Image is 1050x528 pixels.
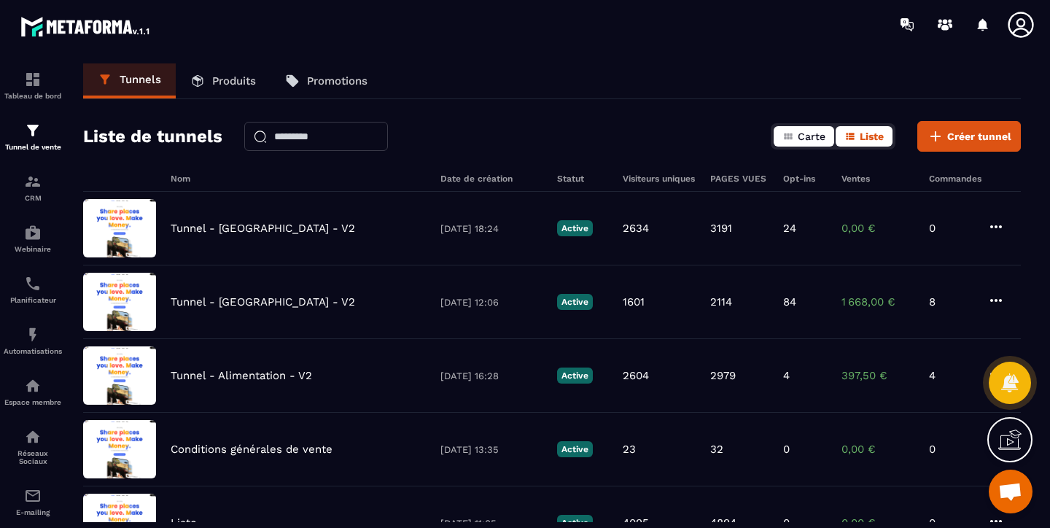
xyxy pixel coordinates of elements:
a: formationformationCRM [4,162,62,213]
p: Espace membre [4,398,62,406]
p: 2114 [710,295,732,308]
span: Carte [798,131,825,142]
img: social-network [24,428,42,446]
a: Promotions [271,63,382,98]
img: scheduler [24,275,42,292]
a: schedulerschedulerPlanificateur [4,264,62,315]
h6: Commandes [929,174,981,184]
p: 1 668,00 € [841,295,914,308]
p: 4 [929,369,973,382]
p: 24 [783,222,796,235]
p: Conditions générales de vente [171,443,332,456]
a: formationformationTableau de bord [4,60,62,111]
h6: Date de création [440,174,542,184]
h2: Liste de tunnels [83,122,222,151]
a: social-networksocial-networkRéseaux Sociaux [4,417,62,476]
a: Tunnels [83,63,176,98]
p: Réseaux Sociaux [4,449,62,465]
p: 0,00 € [841,222,914,235]
p: [DATE] 16:28 [440,370,542,381]
a: automationsautomationsAutomatisations [4,315,62,366]
p: Promotions [307,74,367,88]
img: email [24,487,42,505]
p: [DATE] 13:35 [440,444,542,455]
img: image [83,273,156,331]
p: Tableau de bord [4,92,62,100]
p: Tunnel - Alimentation - V2 [171,369,312,382]
p: Active [557,294,593,310]
button: Liste [836,126,892,147]
p: Tunnels [120,73,161,86]
h6: PAGES VUES [710,174,769,184]
p: E-mailing [4,508,62,516]
p: Active [557,368,593,384]
p: 0 [929,443,973,456]
p: 4 [783,369,790,382]
a: Ouvrir le chat [989,470,1032,513]
img: automations [24,326,42,343]
p: Planificateur [4,296,62,304]
p: 2604 [623,369,649,382]
p: 397,50 € [841,369,914,382]
span: Créer tunnel [947,129,1011,144]
p: 0 [929,222,973,235]
h6: Opt-ins [783,174,827,184]
p: 0,00 € [841,443,914,456]
p: 84 [783,295,796,308]
p: CRM [4,194,62,202]
p: Automatisations [4,347,62,355]
p: 1601 [623,295,645,308]
p: Tunnel - [GEOGRAPHIC_DATA] - V2 [171,222,355,235]
img: image [83,346,156,405]
p: Tunnel - [GEOGRAPHIC_DATA] - V2 [171,295,355,308]
a: emailemailE-mailing [4,476,62,527]
p: Tunnel de vente [4,143,62,151]
p: 2979 [710,369,736,382]
h6: Statut [557,174,608,184]
img: formation [24,71,42,88]
img: formation [24,122,42,139]
img: formation [24,173,42,190]
p: 0 [783,443,790,456]
p: 2634 [623,222,649,235]
p: 32 [710,443,723,456]
a: automationsautomationsEspace membre [4,366,62,417]
button: Carte [774,126,834,147]
p: [DATE] 12:06 [440,297,542,308]
a: Produits [176,63,271,98]
p: Active [557,220,593,236]
p: [DATE] 18:24 [440,223,542,234]
span: Liste [860,131,884,142]
a: formationformationTunnel de vente [4,111,62,162]
img: image [83,420,156,478]
h6: Visiteurs uniques [623,174,696,184]
button: Créer tunnel [917,121,1021,152]
p: Webinaire [4,245,62,253]
p: 3191 [710,222,732,235]
h6: Ventes [841,174,914,184]
p: Active [557,441,593,457]
a: automationsautomationsWebinaire [4,213,62,264]
p: Produits [212,74,256,88]
img: image [83,199,156,257]
img: automations [24,224,42,241]
p: 23 [623,443,636,456]
p: 8 [929,295,973,308]
h6: Nom [171,174,426,184]
img: logo [20,13,152,39]
img: automations [24,377,42,395]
